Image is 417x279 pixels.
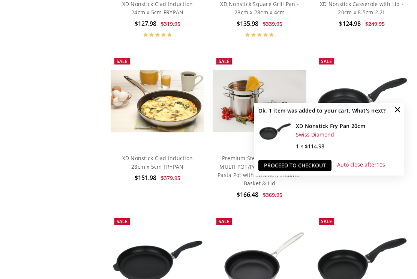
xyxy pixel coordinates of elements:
[391,103,403,115] span: ×
[339,19,361,28] span: $124.98
[315,54,409,148] a: XD Nonstick Fry Pan 20cm
[135,19,156,28] span: $127.98
[258,108,387,114] h2: Ok, 1 item was added to your cart. What's next?
[237,190,258,199] span: $166.48
[161,174,180,181] span: $379.95
[258,123,291,140] img: XD Nonstick Fry Pan 20cm
[135,174,156,182] span: $151.98
[111,54,204,148] a: XD Nonstick Clad Induction 28cm x 5cm FRYPAN
[219,218,229,225] span: Sale
[122,0,193,16] a: XD Nonstick Clad Induction 24cm x 5cm FRYPAN
[219,58,229,64] span: Sale
[337,161,385,169] p: Auto close after s
[213,70,306,132] img: Premium Steel Induction 4pc MULTI POT/PASTA SET 24cm 7L Pasta Pot with Strainer, Steamer Basket &...
[376,161,382,168] span: 10
[296,123,399,129] h4: XD Nonstick Fry Pan 20cm
[213,54,306,148] a: Premium Steel Induction 4pc MULTI POT/PASTA SET 24cm 7L Pasta Pot with Strainer, Steamer Basket &...
[315,76,409,126] img: XD Nonstick Fry Pan 20cm
[237,19,258,28] span: $135.98
[161,20,180,27] span: $319.95
[296,131,399,138] div: Swiss Diamond
[321,218,332,225] span: Sale
[391,103,403,115] a: Close
[117,58,127,64] span: Sale
[258,160,331,171] a: Proceed to checkout
[111,70,204,132] img: XD Nonstick Clad Induction 28cm x 5cm FRYPAN
[320,0,403,16] a: XD Nonstick Casserole with Lid - 20cm x 8.5cm 2.2L
[122,154,193,170] a: XD Nonstick Clad Induction 28cm x 5cm FRYPAN
[117,218,127,225] span: Sale
[220,0,299,16] a: XD Nonstick Square Grill Pan - 28cm x 28cm x 4cm
[365,20,385,27] span: $249.95
[263,191,282,198] span: $369.95
[321,58,332,64] span: Sale
[296,142,399,150] div: 1 × $114.98
[263,20,282,27] span: $339.95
